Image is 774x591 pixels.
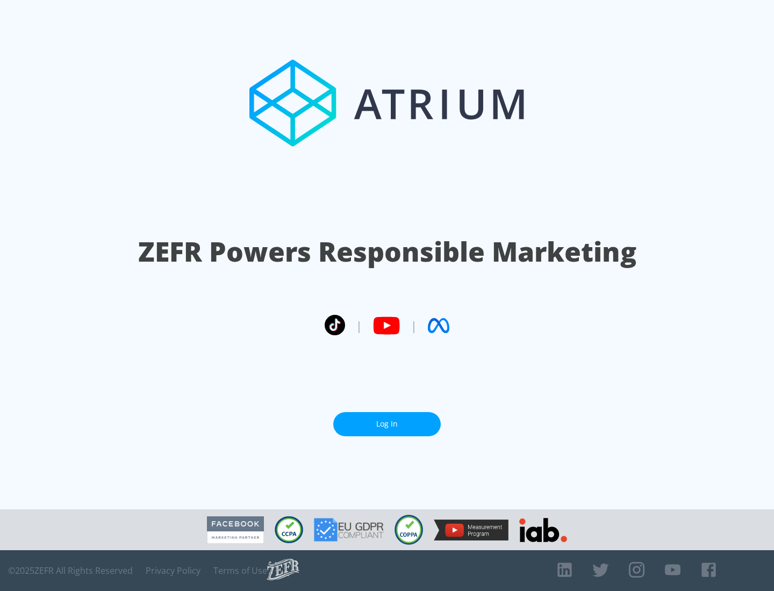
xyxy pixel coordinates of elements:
a: Terms of Use [213,565,267,576]
span: © 2025 ZEFR All Rights Reserved [8,565,133,576]
img: IAB [519,518,567,542]
a: Log In [333,412,441,436]
img: COPPA Compliant [395,515,423,545]
img: Facebook Marketing Partner [207,516,264,544]
img: GDPR Compliant [314,518,384,542]
span: | [356,318,362,334]
span: | [411,318,417,334]
img: YouTube Measurement Program [434,520,508,540]
img: CCPA Compliant [275,516,303,543]
h1: ZEFR Powers Responsible Marketing [138,233,636,270]
a: Privacy Policy [146,565,200,576]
